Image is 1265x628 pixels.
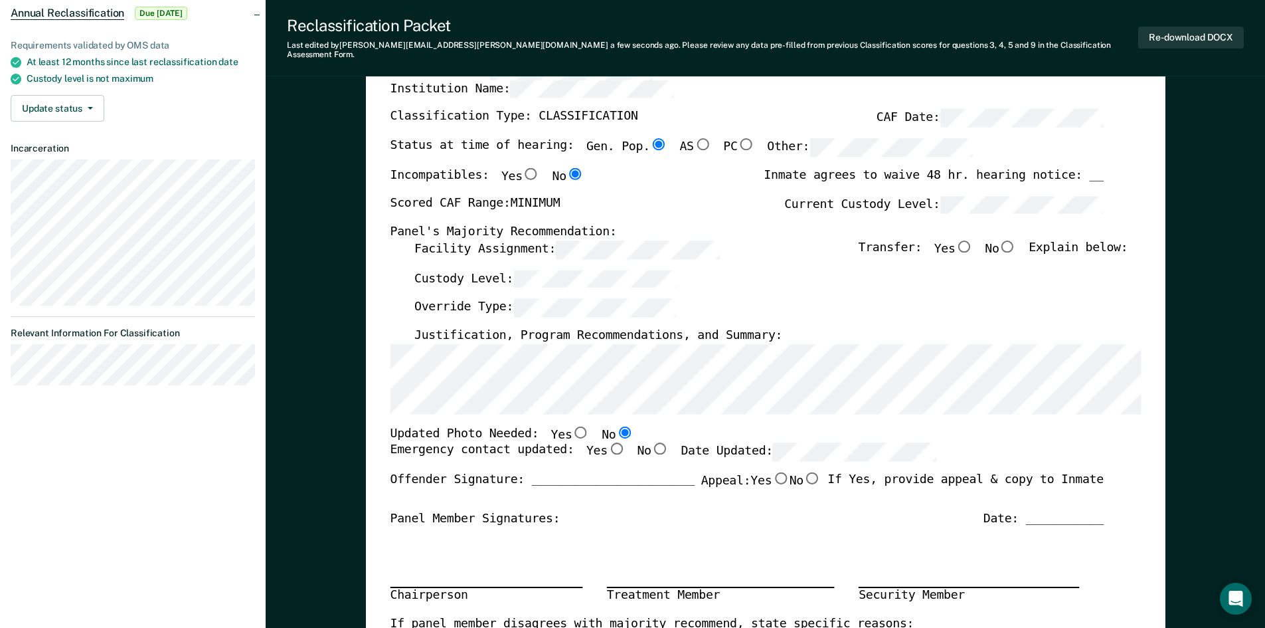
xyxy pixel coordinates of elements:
[390,167,584,195] div: Incompatibles:
[693,138,711,150] input: AS
[390,510,560,526] div: Panel Member Signatures:
[572,426,589,438] input: Yes
[550,426,589,443] label: Yes
[414,240,718,259] label: Facility Assignment:
[11,40,255,51] div: Requirements validated by OMS data
[750,472,789,489] label: Yes
[390,587,582,604] div: Chairperson
[513,298,677,317] input: Override Type:
[287,41,1138,60] div: Last edited by [PERSON_NAME][EMAIL_ADDRESS][PERSON_NAME][DOMAIN_NAME] . Please review any data pr...
[772,472,789,484] input: Yes
[983,510,1103,526] div: Date: ___________
[218,56,238,67] span: date
[803,472,821,484] input: No
[701,472,821,500] label: Appeal:
[11,95,104,122] button: Update status
[985,240,1017,259] label: No
[859,587,1079,604] div: Security Member
[940,109,1103,128] input: CAF Date:
[390,426,633,443] div: Updated Photo Needed:
[552,167,584,185] label: No
[764,167,1104,195] div: Inmate agrees to waive 48 hr. hearing notice: __
[11,328,255,339] dt: Relevant Information For Classification
[809,138,973,157] input: Other:
[934,240,972,259] label: Yes
[11,7,124,20] span: Annual Reclassification
[681,443,936,461] label: Date Updated:
[390,472,1103,510] div: Offender Signature: _______________________ If Yes, provide appeal & copy to Inmate
[135,7,187,20] span: Due [DATE]
[606,587,834,604] div: Treatment Member
[566,167,583,179] input: No
[999,240,1016,252] input: No
[390,80,673,98] label: Institution Name:
[772,443,936,461] input: Date Updated:
[784,195,1104,214] label: Current Custody Level:
[737,138,754,150] input: PC
[858,240,1128,269] div: Transfer: Explain below:
[513,269,677,288] input: Custody Level:
[679,138,711,157] label: AS
[11,143,255,154] dt: Incarceration
[522,167,539,179] input: Yes
[414,298,677,317] label: Override Type:
[955,240,972,252] input: Yes
[1138,27,1244,49] button: Re-download DOCX
[390,195,560,214] label: Scored CAF Range: MINIMUM
[556,240,719,259] input: Facility Assignment:
[586,138,667,157] label: Gen. Pop.
[767,138,973,157] label: Other:
[876,109,1103,128] label: CAF Date:
[390,225,1103,241] div: Panel's Majority Recommendation:
[501,167,539,185] label: Yes
[616,426,633,438] input: No
[607,443,624,455] input: Yes
[610,41,679,50] span: a few seconds ago
[723,138,755,157] label: PC
[602,426,633,443] label: No
[390,138,973,167] div: Status at time of hearing:
[27,73,255,84] div: Custody level is not
[27,56,255,68] div: At least 12 months since last reclassification
[414,328,782,344] label: Justification, Program Recommendations, and Summary:
[390,109,637,128] label: Classification Type: CLASSIFICATION
[1220,583,1252,615] div: Open Intercom Messenger
[510,80,673,98] input: Institution Name:
[586,443,624,461] label: Yes
[649,138,667,150] input: Gen. Pop.
[940,195,1103,214] input: Current Custody Level:
[287,16,1138,35] div: Reclassification Packet
[637,443,669,461] label: No
[112,73,153,84] span: maximum
[390,443,936,472] div: Emergency contact updated:
[414,269,677,288] label: Custody Level:
[789,472,821,489] label: No
[651,443,668,455] input: No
